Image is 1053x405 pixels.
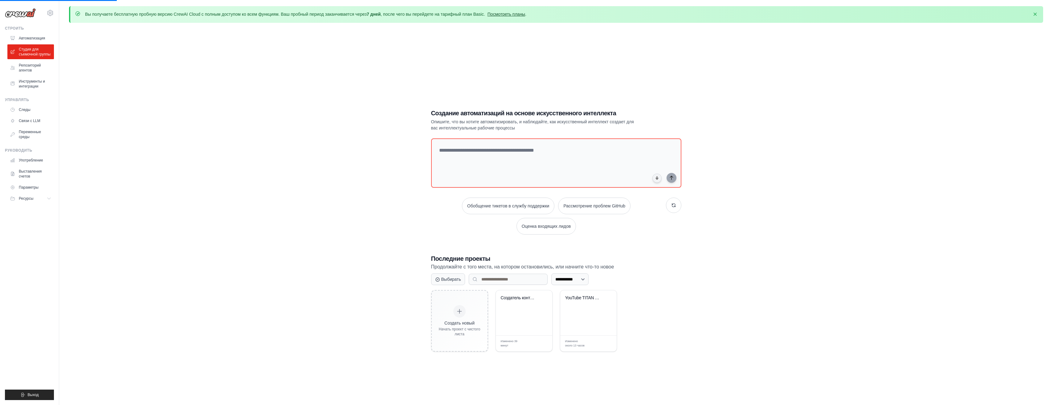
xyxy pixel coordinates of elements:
[5,390,54,400] button: Выход
[19,79,51,89] font: Инструменты и интеграции
[438,327,481,337] div: Начать проект с чистого листа
[19,107,31,112] font: Следы
[19,169,51,179] font: Выставления счетов
[19,158,43,163] font: Употребление
[501,339,522,348] span: Изменено 39 минут
[558,198,631,214] button: Рассмотрение проблем GitHub
[85,12,526,17] font: Вы получаете бесплатную пробную версию CrewAI Cloud с полным доступом ко всем функциям. Ваш пробн...
[367,12,381,17] strong: 7 дней
[7,105,54,115] a: Следы
[7,76,54,91] a: Инструменты и интеграции
[28,392,39,397] span: Выход
[586,341,607,346] span: Редактировать
[565,339,586,348] span: Изменено около 13 часов
[19,118,40,123] font: Связи с LLM
[438,320,481,326] div: Создать новый
[7,194,54,203] button: Ресурсы
[431,254,681,263] h3: Последние проекты
[19,63,51,73] font: Репозиторий агентов
[7,182,54,192] a: Параметры
[7,44,54,59] a: Студия для съемочной группы
[7,127,54,142] a: Переменные среды
[462,198,554,214] button: Обобщение тикетов в службу поддержки
[441,277,461,282] font: Выбирать
[431,273,465,285] button: Выбирать
[19,36,45,41] font: Автоматизация
[19,47,51,57] font: Студия для съемочной группы
[7,60,54,75] a: Репозиторий агентов
[521,341,543,346] span: Редактировать
[516,218,576,235] button: Оценка входящих лидов
[7,116,54,126] a: Связи с LLM
[19,196,33,201] span: Ресурсы
[652,174,662,183] button: Click to speak your automation idea
[7,166,54,181] a: Выставления счетов
[488,12,525,17] a: Посмотреть планы
[431,109,638,117] h1: Создание автоматизаций на основе искусственного интеллекта
[7,155,54,165] a: Употребление
[501,295,538,301] div: Yandex Zen Content Creator
[5,26,54,31] div: Строить
[431,119,638,131] p: Опишите, что вы хотите автоматизировать, и наблюдайте, как искусственный интеллект создает для ва...
[431,263,681,271] p: Продолжайте с того места, на котором остановились, или начните что-то новое
[5,148,54,153] div: Руководить
[5,8,36,18] img: Лого
[19,129,51,139] font: Переменные среды
[5,97,54,102] div: Управлять
[19,185,39,190] font: Параметры
[565,295,602,301] div: YouTube TITAN EMPIRE - AI Content Universe (33 Agents Ultimate System)
[7,33,54,43] a: Автоматизация
[666,198,681,213] button: Get new suggestions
